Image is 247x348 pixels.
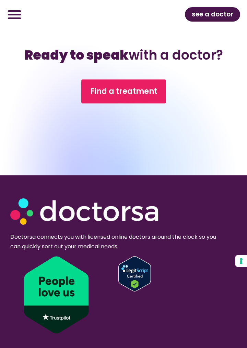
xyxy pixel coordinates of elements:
p: Doctorsa connects you with licensed online doctors around the clock so you can quickly sort out y... [10,232,226,251]
div: Menu Toggle [3,3,25,25]
span: Find a treatment [90,86,157,97]
img: Verify Approval for www.doctorsa.com [118,256,151,291]
span: see a doctor [192,9,233,20]
a: Find a treatment [81,79,166,103]
a: see a doctor [185,7,240,22]
b: Ready to speak [24,46,129,64]
button: Your consent preferences for tracking technologies [235,255,247,267]
h2: with a doctor? [10,45,237,65]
